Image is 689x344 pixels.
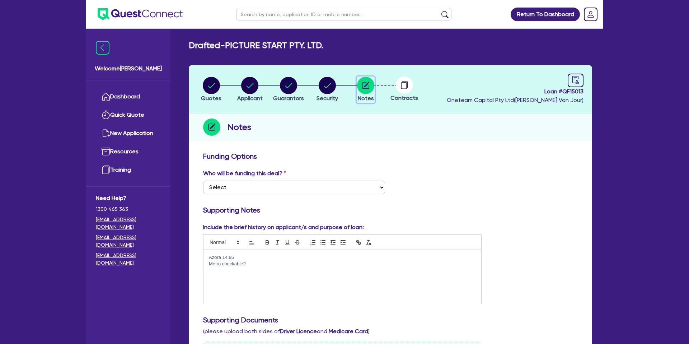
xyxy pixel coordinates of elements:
[568,74,583,87] a: audit
[96,194,161,203] span: Need Help?
[236,8,451,20] input: Search by name, application ID or mobile number...
[390,94,418,101] span: Contracts
[203,118,220,136] img: step-icon
[95,64,162,73] span: Welcome [PERSON_NAME]
[203,152,578,161] h3: Funding Options
[189,40,323,51] h2: Drafted - PICTURE START PTY. LTD.
[280,328,317,335] b: Driver Licence
[102,111,110,119] img: quick-quote
[273,95,304,102] span: Guarantors
[96,161,161,179] a: Training
[96,205,161,213] span: 1300 465 363
[102,166,110,174] img: training
[96,41,109,55] img: icon-menu-close
[96,124,161,143] a: New Application
[203,328,370,335] span: (please upload both sides of and )
[228,121,251,134] h2: Notes
[203,223,364,232] label: Include the brief history on applicant/s and purpose of loan:
[98,8,183,20] img: quest-connect-logo-blue
[316,76,338,103] button: Security
[96,106,161,124] a: Quick Quote
[273,76,304,103] button: Guarantors
[96,143,161,161] a: Resources
[102,147,110,156] img: resources
[96,234,161,249] a: [EMAIL_ADDRESS][DOMAIN_NAME]
[329,328,368,335] b: Medicare Card
[209,254,476,261] p: Azora 14.95
[96,252,161,267] a: [EMAIL_ADDRESS][DOMAIN_NAME]
[96,216,161,231] a: [EMAIL_ADDRESS][DOMAIN_NAME]
[317,95,338,102] span: Security
[201,76,222,103] button: Quotes
[237,95,263,102] span: Applicant
[358,95,374,102] span: Notes
[201,95,221,102] span: Quotes
[209,261,476,267] p: Metro checkable?
[581,5,600,24] a: Dropdown toggle
[102,129,110,138] img: new-application
[203,316,578,324] h3: Supporting Documents
[203,206,578,214] h3: Supporting Notes
[447,87,583,96] span: Loan # QF15013
[447,97,583,103] span: Oneteam Capital Pty Ltd ( [PERSON_NAME] Van Jour )
[357,76,375,103] button: Notes
[511,8,580,21] a: Return To Dashboard
[96,88,161,106] a: Dashboard
[572,76,580,84] span: audit
[203,169,286,178] label: Who will be funding this deal?
[237,76,263,103] button: Applicant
